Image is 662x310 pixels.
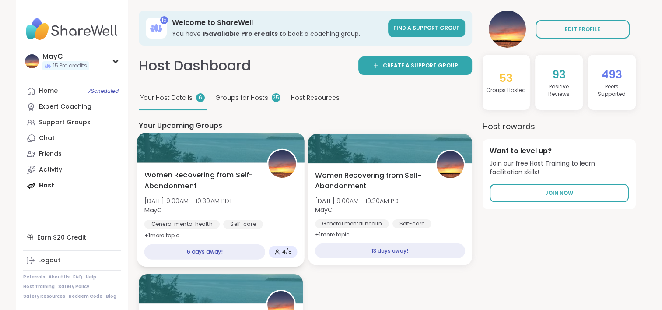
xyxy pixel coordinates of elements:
[172,18,383,28] h3: Welcome to ShareWell
[106,293,116,299] a: Blog
[315,219,389,228] div: General mental health
[53,62,87,70] span: 15 Pro credits
[315,205,333,214] b: MayC
[144,197,232,205] span: [DATE] 9:00AM - 10:30AM PDT
[88,88,119,95] span: 7 Scheduled
[291,93,340,102] span: Host Resources
[23,253,121,268] a: Logout
[49,274,70,280] a: About Us
[565,25,600,33] span: EDIT PROFILE
[23,130,121,146] a: Chat
[25,54,39,68] img: MayC
[23,274,45,280] a: Referrals
[39,102,91,111] div: Expert Coaching
[86,274,96,280] a: Help
[139,121,472,130] h4: Your Upcoming Groups
[490,159,629,176] span: Join our free Host Training to learn facilitation skills!
[140,93,193,102] span: Your Host Details
[42,52,89,61] div: MayC
[23,293,65,299] a: Safety Resources
[282,248,291,255] span: 4 / 8
[139,56,251,76] h1: Host Dashboard
[39,134,55,143] div: Chat
[172,29,383,38] h3: You have to book a coaching group.
[315,197,402,205] span: [DATE] 9:00AM - 10:30AM PDT
[39,166,62,174] div: Activity
[489,11,526,48] img: MayC
[23,162,121,178] a: Activity
[437,151,464,178] img: MayC
[23,284,55,290] a: Host Training
[536,20,630,39] a: EDIT PROFILE
[490,184,629,202] a: Join Now
[592,83,632,98] h4: Peers Supported
[358,56,472,75] a: Create a support group
[144,244,265,260] div: 6 days away!
[23,115,121,130] a: Support Groups
[268,150,296,178] img: MayC
[23,14,121,45] img: ShareWell Nav Logo
[23,83,121,99] a: Home7Scheduled
[38,256,60,265] div: Logout
[545,189,573,197] span: Join Now
[144,220,219,229] div: General mental health
[388,19,465,37] a: Find a support group
[58,284,89,290] a: Safety Policy
[392,219,431,228] div: Self-care
[552,67,566,82] span: 93
[144,205,162,214] b: MayC
[215,93,268,102] span: Groups for Hosts
[23,229,121,245] div: Earn $20 Credit
[272,93,280,102] div: 25
[383,62,458,70] span: Create a support group
[602,67,622,82] span: 493
[223,220,263,229] div: Self-care
[23,146,121,162] a: Friends
[483,120,636,132] h3: Host rewards
[23,99,121,115] a: Expert Coaching
[73,274,82,280] a: FAQ
[144,170,257,191] span: Women Recovering from Self-Abandonment
[393,24,460,32] span: Find a support group
[39,150,62,159] div: Friends
[69,293,102,299] a: Redeem Code
[196,93,205,102] div: 6
[39,118,91,127] div: Support Groups
[490,146,629,156] h4: Want to level up?
[486,87,526,94] h4: Groups Hosted
[160,16,168,24] div: 15
[315,170,426,191] span: Women Recovering from Self-Abandonment
[39,87,58,95] div: Home
[499,70,513,86] span: 53
[539,83,579,98] h4: Positive Review s
[315,243,465,258] div: 13 days away!
[203,29,278,38] b: 15 available Pro credit s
